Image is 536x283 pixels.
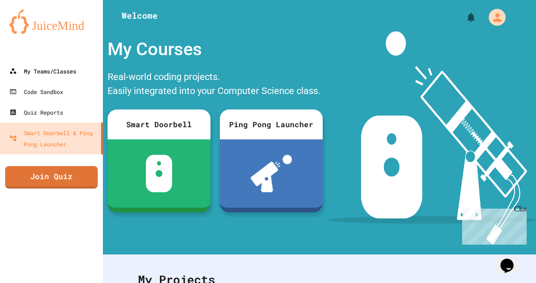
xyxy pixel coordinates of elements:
[103,67,327,102] div: Real-world coding projects. Easily integrated into your Computer Science class.
[220,109,323,139] div: Ping Pong Launcher
[479,7,508,28] div: My Account
[103,31,327,67] div: My Courses
[9,107,63,118] div: Quiz Reports
[9,9,94,34] img: logo-orange.svg
[458,205,527,245] iframe: chat widget
[497,246,527,274] iframe: chat widget
[327,31,536,245] img: banner-image-my-projects.png
[5,166,98,189] a: Join Quiz
[9,65,76,77] div: My Teams/Classes
[251,155,292,192] img: ppl-with-ball.png
[9,86,63,97] div: Code Sandbox
[448,9,479,25] div: My Notifications
[146,155,173,192] img: sdb-white.svg
[9,127,97,150] div: Smart Doorbell & Ping Pong Launcher
[4,4,65,59] div: Chat with us now!Close
[108,109,210,139] div: Smart Doorbell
